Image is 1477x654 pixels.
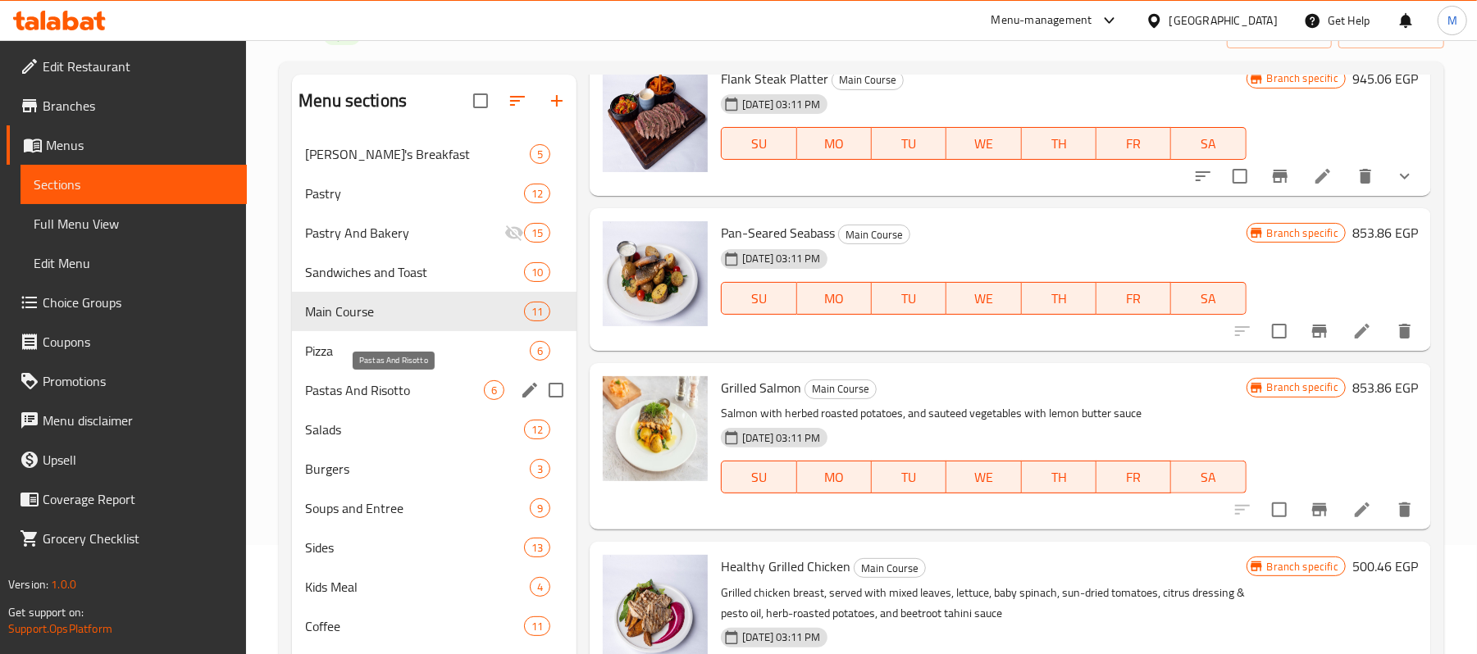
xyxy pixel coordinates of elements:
[1096,282,1171,315] button: FR
[498,81,537,120] span: Sort sections
[1178,466,1239,489] span: SA
[525,186,549,202] span: 12
[524,223,550,243] div: items
[305,616,524,636] span: Coffee
[7,361,247,401] a: Promotions
[305,420,524,439] div: Salads
[292,292,577,331] div: Main Course11
[524,616,550,636] div: items
[292,174,577,213] div: Pastry12
[21,204,247,243] a: Full Menu View
[1352,321,1372,341] a: Edit menu item
[804,132,865,156] span: MO
[531,147,549,162] span: 5
[728,132,790,156] span: SU
[1262,493,1297,527] span: Select to update
[1096,127,1171,160] button: FR
[1260,225,1345,241] span: Branch specific
[46,135,234,155] span: Menus
[305,380,484,400] span: Pastas And Risotto
[1385,157,1425,196] button: show more
[1022,127,1096,160] button: TH
[1262,314,1297,348] span: Select to update
[953,287,1014,311] span: WE
[525,422,549,438] span: 12
[292,567,577,606] div: Kids Meal4
[721,66,828,91] span: Flank Steak Platter
[504,223,524,243] svg: Inactive section
[1352,555,1418,578] h6: 500.46 EGP
[7,519,247,558] a: Grocery Checklist
[21,165,247,204] a: Sections
[7,440,247,479] a: Upsell
[797,461,872,493] button: MO
[43,411,234,430] span: Menu disclaimer
[530,498,550,518] div: items
[7,125,247,165] a: Menus
[838,225,910,244] div: Main Course
[305,223,504,243] span: Pastry And Bakery
[736,629,827,645] span: [DATE] 03:11 PM
[855,559,925,578] span: Main Course
[531,343,549,359] span: 6
[1395,166,1415,186] svg: Show Choices
[525,225,549,241] span: 15
[292,449,577,488] div: Burgers3
[1103,466,1165,489] span: FR
[34,253,234,273] span: Edit Menu
[525,304,549,320] span: 11
[292,410,577,449] div: Salads12
[721,554,850,579] span: Healthy Grilled Chicken
[305,538,524,557] div: Sides
[1028,132,1090,156] span: TH
[721,127,796,160] button: SU
[7,283,247,322] a: Choice Groups
[1178,287,1239,311] span: SA
[872,282,946,315] button: TU
[1028,466,1090,489] span: TH
[43,371,234,391] span: Promotions
[721,583,1246,624] p: Grilled chicken breast, served with mixed leaves, lettuce, baby spinach, sun-dried tomatoes, citr...
[7,479,247,519] a: Coverage Report
[305,459,530,479] div: Burgers
[728,287,790,311] span: SU
[603,221,708,326] img: Pan-Seared Seabass
[953,132,1014,156] span: WE
[1352,500,1372,520] a: Edit menu item
[524,302,550,321] div: items
[34,214,234,234] span: Full Menu View
[721,461,796,493] button: SU
[797,127,872,160] button: MO
[524,184,550,203] div: items
[736,251,827,266] span: [DATE] 03:11 PM
[1171,282,1246,315] button: SA
[1385,311,1425,351] button: delete
[305,577,530,597] span: Kids Meal
[1447,11,1457,30] span: M
[603,376,708,481] img: Grilled Salmon
[525,540,549,556] span: 13
[21,243,247,283] a: Edit Menu
[292,331,577,370] div: Pizza6
[292,606,577,646] div: Coffee11
[305,341,530,361] div: Pizza
[728,466,790,489] span: SU
[736,430,827,446] span: [DATE] 03:11 PM
[43,57,234,76] span: Edit Restaurant
[872,127,946,160] button: TU
[1352,376,1418,399] h6: 853.86 EGP
[7,86,247,125] a: Branches
[992,11,1092,30] div: Menu-management
[43,96,234,116] span: Branches
[1223,159,1257,193] span: Select to update
[1346,157,1385,196] button: delete
[8,574,48,595] span: Version:
[736,97,827,112] span: [DATE] 03:11 PM
[8,618,112,639] a: Support.OpsPlatform
[530,341,550,361] div: items
[1178,132,1239,156] span: SA
[839,225,909,244] span: Main Course
[878,132,940,156] span: TU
